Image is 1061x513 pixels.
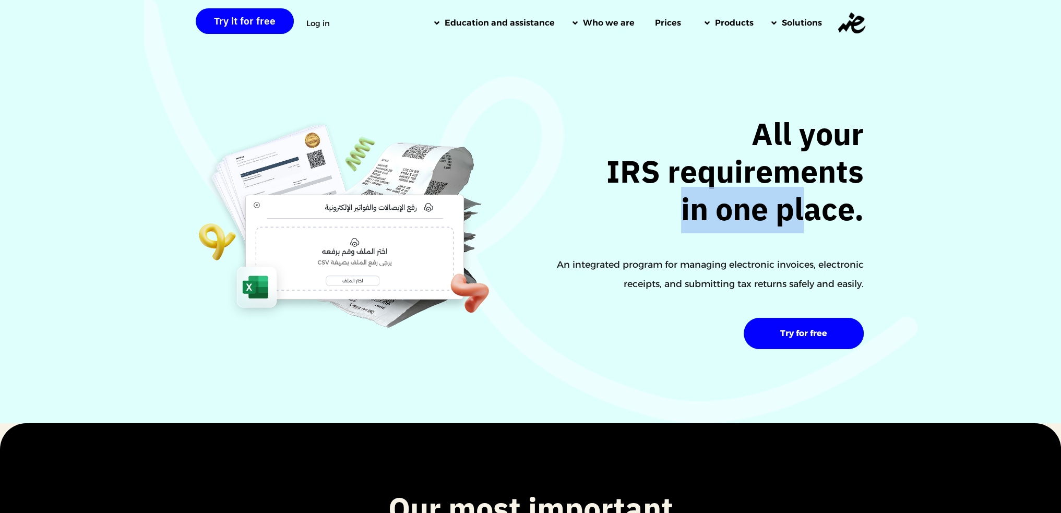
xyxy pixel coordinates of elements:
[606,149,864,196] font: IRS requirements
[782,18,822,28] font: Solutions
[642,9,694,37] a: Prices
[196,8,294,34] a: Try it for free
[306,18,330,28] font: Log in
[424,9,562,37] a: Education and assistance
[761,9,829,37] a: Solutions
[655,18,681,28] font: Prices
[557,259,864,289] font: An integrated program for managing electronic invoices, electronic receipts, and submitting tax r...
[583,18,635,28] font: Who we are
[214,14,276,29] font: Try it for free
[744,318,864,349] a: Try for free
[306,19,330,27] a: Log in
[752,112,864,158] font: All your
[715,18,754,28] font: Products
[445,18,555,28] font: Education and assistance
[780,328,827,338] font: Try for free
[694,9,761,37] a: Products
[681,187,864,233] font: in one place.
[838,13,865,33] img: eDariba
[562,9,642,37] a: Who we are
